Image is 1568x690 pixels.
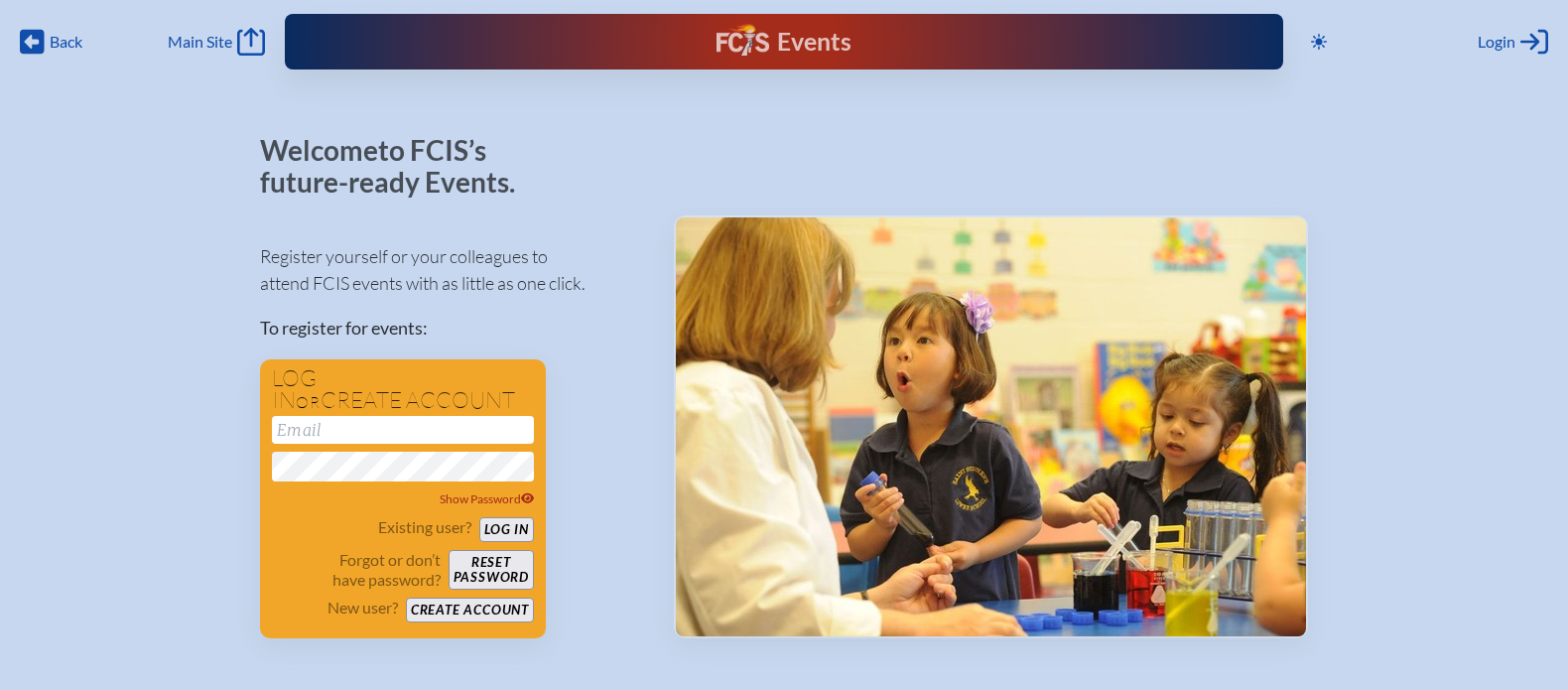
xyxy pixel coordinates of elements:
[406,598,534,622] button: Create account
[378,517,471,537] p: Existing user?
[567,24,1002,60] div: FCIS Events — Future ready
[479,517,534,542] button: Log in
[272,416,534,444] input: Email
[272,550,441,590] p: Forgot or don’t have password?
[50,32,82,52] span: Back
[1478,32,1515,52] span: Login
[327,598,398,618] p: New user?
[260,135,538,198] p: Welcome to FCIS’s future-ready Events.
[168,32,232,52] span: Main Site
[260,315,642,342] p: To register for events:
[449,550,534,590] button: Resetpassword
[168,28,265,56] a: Main Site
[260,243,642,297] p: Register yourself or your colleagues to attend FCIS events with as little as one click.
[272,367,534,412] h1: Log in create account
[676,217,1306,636] img: Events
[296,392,321,412] span: or
[440,491,535,506] span: Show Password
